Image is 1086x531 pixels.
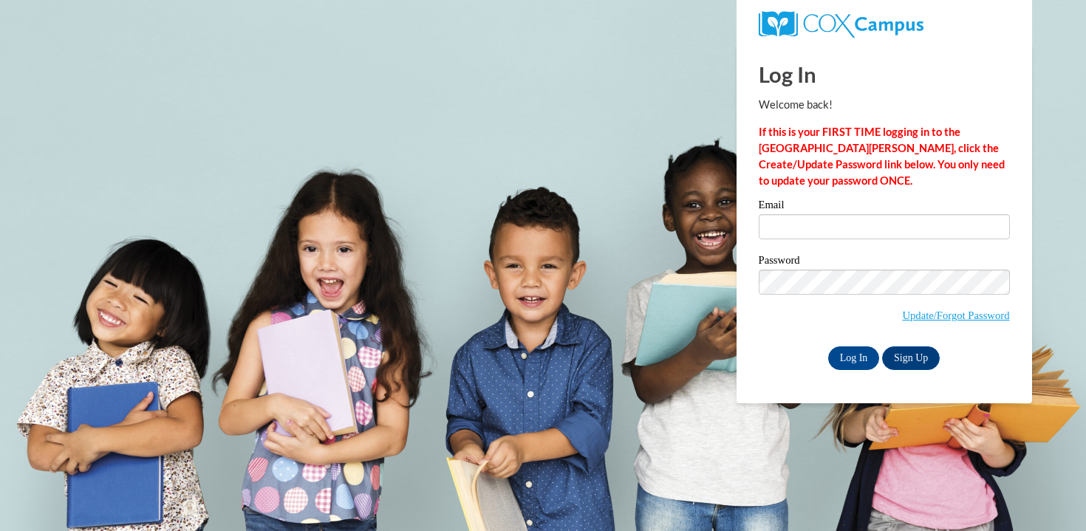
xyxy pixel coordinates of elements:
input: Log In [828,346,880,370]
label: Email [759,199,1010,214]
h1: Log In [759,59,1010,89]
p: Welcome back! [759,97,1010,113]
a: COX Campus [759,17,923,30]
strong: If this is your FIRST TIME logging in to the [GEOGRAPHIC_DATA][PERSON_NAME], click the Create/Upd... [759,126,1005,187]
label: Password [759,255,1010,270]
a: Sign Up [882,346,940,370]
img: COX Campus [759,11,923,38]
a: Update/Forgot Password [902,309,1009,321]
